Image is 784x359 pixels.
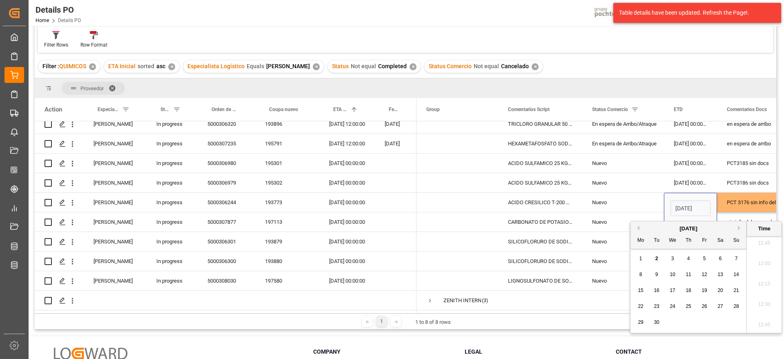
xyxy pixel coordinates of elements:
[733,303,739,309] span: 28
[108,63,136,69] span: ETA Inicial
[84,114,147,134] div: [PERSON_NAME]
[389,107,399,112] span: Fecha de documentación requerida
[668,254,678,264] div: Choose Wednesday, September 3rd, 2025
[668,301,678,312] div: Choose Wednesday, September 24th, 2025
[664,154,717,173] div: [DATE] 00:00:00
[674,107,683,112] span: ETD
[655,272,658,277] span: 9
[147,134,198,153] div: In progress
[655,256,658,261] span: 2
[255,212,319,232] div: 197113
[715,285,726,296] div: Choose Saturday, September 20th, 2025
[686,272,691,277] span: 11
[198,134,255,153] div: 5000307235
[633,251,744,330] div: month 2025-09
[84,232,147,251] div: [PERSON_NAME]
[147,252,198,271] div: In progress
[702,288,707,293] span: 19
[59,63,86,69] span: QUIMICOS
[255,193,319,212] div: 193773
[429,63,472,69] span: Status Comercio
[652,317,662,328] div: Choose Tuesday, September 30th, 2025
[731,301,742,312] div: Choose Sunday, September 28th, 2025
[36,4,81,16] div: Details PO
[35,232,416,252] div: Press SPACE to select this row.
[654,288,659,293] span: 16
[592,252,654,271] div: Nuevo
[84,154,147,173] div: [PERSON_NAME]
[733,272,739,277] span: 14
[35,193,416,212] div: Press SPACE to select this row.
[638,319,643,325] span: 29
[652,285,662,296] div: Choose Tuesday, September 16th, 2025
[36,18,49,23] a: Home
[35,114,416,134] div: Press SPACE to select this row.
[498,154,582,173] div: ACIDO SULFAMICO 25 KG SAC (22300)
[652,301,662,312] div: Choose Tuesday, September 23rd, 2025
[415,318,451,326] div: 1 to 8 of 8 rows
[319,114,375,134] div: [DATE] 12:00:00
[147,212,198,232] div: In progress
[670,303,675,309] span: 24
[332,63,349,69] span: Status
[198,212,255,232] div: 5000307877
[664,134,717,153] div: [DATE] 00:00:00
[498,114,582,134] div: TRICLORO GRANULAR 50 KG CUBETA (23291)
[715,254,726,264] div: Choose Saturday, September 6th, 2025
[715,270,726,280] div: Choose Saturday, September 13th, 2025
[498,134,582,153] div: HEXAMETAFOSFATO SODIO TEC POLVO IMP S-25
[351,63,376,69] span: Not equal
[619,9,769,17] div: Table details have been updated. Refresh the Page!.
[160,107,170,112] span: Status
[147,271,198,290] div: In progress
[474,63,499,69] span: Not equal
[508,107,550,112] span: Comentarios Script
[319,232,375,251] div: [DATE] 00:00:00
[703,256,706,261] span: 5
[319,193,375,212] div: [DATE] 00:00:00
[147,193,198,212] div: In progress
[592,154,654,173] div: Nuevo
[592,107,628,112] span: Status Comercio
[84,271,147,290] div: [PERSON_NAME]
[501,63,529,69] span: Cancelado
[727,107,767,112] span: Comentarios Docs
[498,193,582,212] div: ACIDO CRESILICO T-200 KG (90387)
[684,270,694,280] div: Choose Thursday, September 11th, 2025
[636,317,646,328] div: Choose Monday, September 29th, 2025
[592,115,654,134] div: En espera de Arribo/Atraque
[198,271,255,290] div: 5000308030
[652,236,662,246] div: Tu
[84,212,147,232] div: [PERSON_NAME]
[699,301,710,312] div: Choose Friday, September 26th, 2025
[255,252,319,271] div: 193880
[42,63,59,69] span: Filter :
[378,63,407,69] span: Completed
[98,107,119,112] span: Especialista Logístico
[670,272,675,277] span: 10
[147,173,198,192] div: In progress
[684,236,694,246] div: Th
[636,301,646,312] div: Choose Monday, September 22nd, 2025
[255,154,319,173] div: 195301
[731,270,742,280] div: Choose Sunday, September 14th, 2025
[738,225,743,230] button: Next Month
[319,212,375,232] div: [DATE] 00:00:00
[616,348,757,356] h3: Contact
[702,303,707,309] span: 26
[35,271,416,291] div: Press SPACE to select this row.
[198,173,255,192] div: 5000306979
[156,63,165,69] span: asc
[636,285,646,296] div: Choose Monday, September 15th, 2025
[638,303,643,309] span: 22
[147,114,198,134] div: In progress
[498,173,582,192] div: ACIDO SULFAMICO 25 KG SAC (22300)
[45,106,62,113] div: Action
[319,134,375,153] div: [DATE] 12:00:00
[635,225,639,230] button: Previous Month
[731,254,742,264] div: Choose Sunday, September 7th, 2025
[671,256,674,261] span: 3
[313,63,320,70] div: ✕
[269,107,298,112] span: Coupa nuevo
[198,252,255,271] div: 5000306300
